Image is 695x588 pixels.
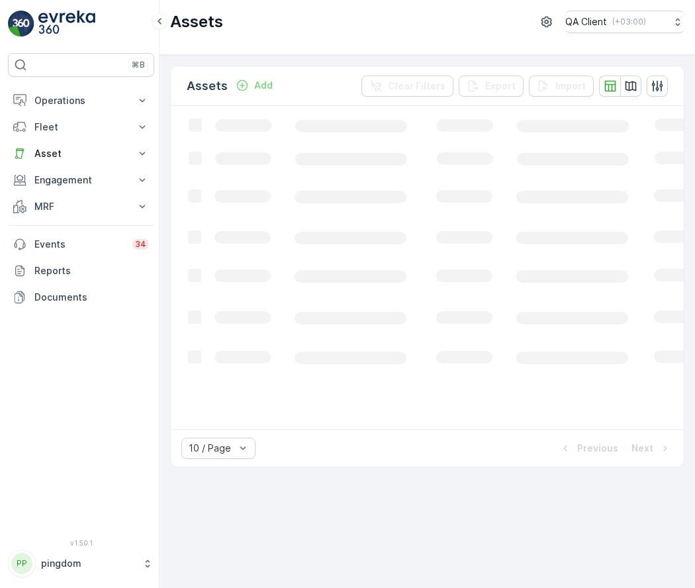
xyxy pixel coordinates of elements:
[41,557,136,570] p: pingdom
[577,442,618,455] p: Previous
[8,167,154,193] button: Engagement
[612,17,646,27] p: ( +03:00 )
[557,440,620,456] button: Previous
[170,11,223,32] p: Assets
[34,238,124,251] p: Events
[485,79,516,93] p: Export
[388,79,445,93] p: Clear Filters
[8,11,34,37] img: logo
[34,200,128,213] p: MRF
[8,550,154,577] button: PPpingdom
[230,77,278,93] button: Add
[34,147,128,160] p: Asset
[565,11,684,33] button: QA Client(+03:00)
[8,87,154,114] button: Operations
[459,75,524,97] button: Export
[565,15,607,28] p: QA Client
[34,264,149,277] p: Reports
[8,114,154,140] button: Fleet
[132,60,145,70] p: ⌘B
[631,442,653,455] p: Next
[135,239,146,250] p: 34
[630,440,673,456] button: Next
[8,284,154,311] a: Documents
[34,173,128,187] p: Engagement
[8,193,154,220] button: MRF
[34,121,128,134] p: Fleet
[254,79,273,92] p: Add
[8,258,154,284] a: Reports
[11,553,32,574] div: PP
[361,75,453,97] button: Clear Filters
[34,94,128,107] p: Operations
[187,77,228,95] p: Assets
[38,11,95,37] img: logo_light-DOdMpM7g.png
[34,291,149,304] p: Documents
[8,231,154,258] a: Events34
[555,79,586,93] p: Import
[8,140,154,167] button: Asset
[529,75,594,97] button: Import
[8,539,154,547] span: v 1.50.1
